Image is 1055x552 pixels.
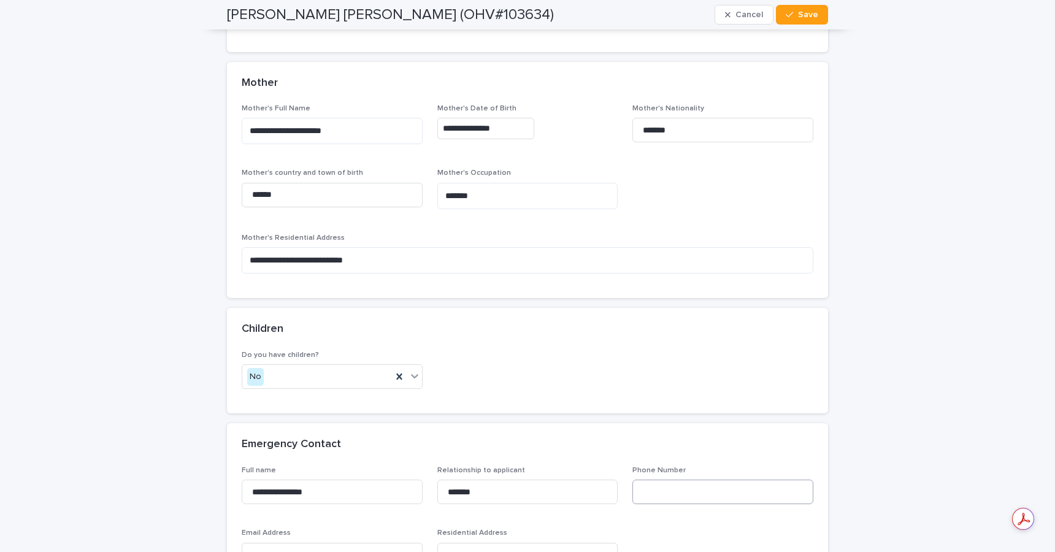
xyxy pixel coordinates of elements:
[242,438,341,451] h2: Emergency Contact
[242,169,363,177] span: Mother's country and town of birth
[715,5,773,25] button: Cancel
[242,351,319,359] span: Do you have children?
[632,467,686,474] span: Phone Number
[242,77,278,90] h2: Mother
[227,6,554,24] h2: [PERSON_NAME] [PERSON_NAME] (OHV#103634)
[798,10,818,19] span: Save
[242,467,276,474] span: Full name
[242,529,291,537] span: Email Address
[776,5,828,25] button: Save
[242,234,345,242] span: Mother's Residential Address
[437,169,511,177] span: Mother's Occupation
[247,368,264,386] div: No
[437,105,516,112] span: Mother's Date of Birth
[437,467,525,474] span: Relationship to applicant
[242,323,283,336] h2: Children
[735,10,763,19] span: Cancel
[437,529,507,537] span: Residential Address
[242,105,310,112] span: Mother's Full Name
[632,105,704,112] span: Mother's Nationality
